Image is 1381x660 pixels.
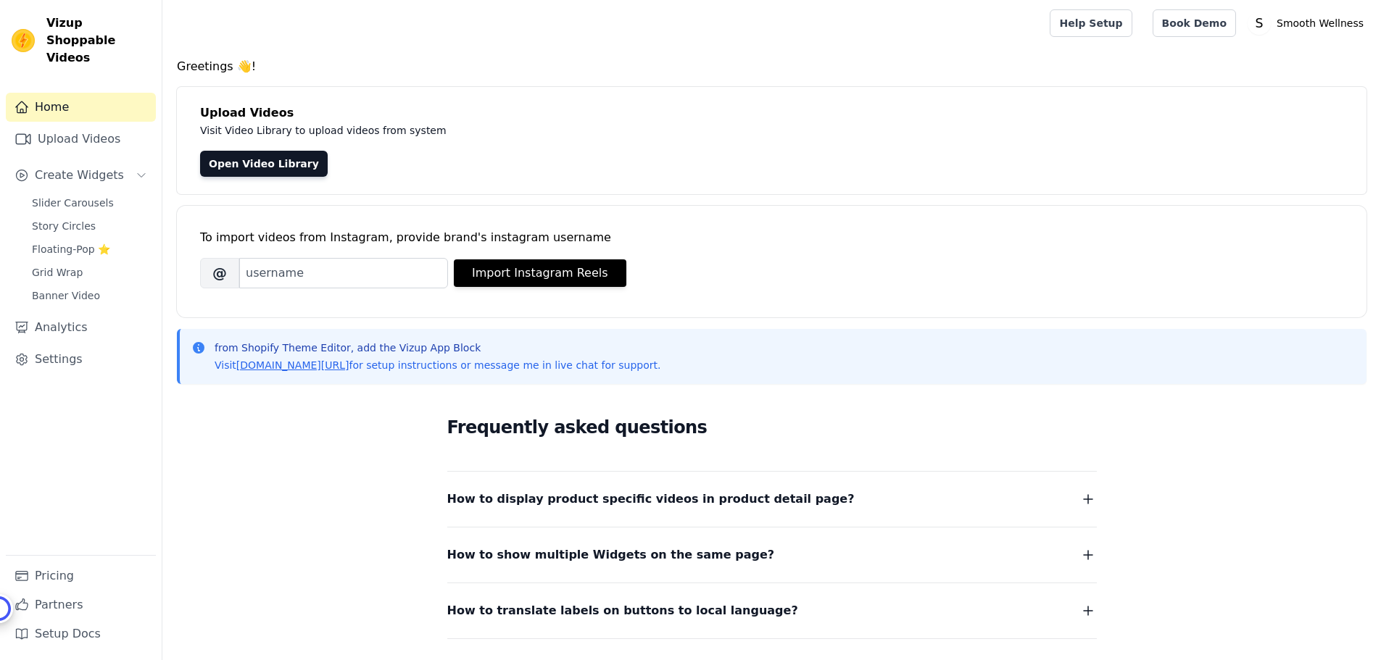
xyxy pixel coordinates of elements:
[32,288,100,303] span: Banner Video
[215,358,660,372] p: Visit for setup instructions or message me in live chat for support.
[23,216,156,236] a: Story Circles
[215,341,660,355] p: from Shopify Theme Editor, add the Vizup App Block
[1271,10,1369,36] p: Smooth Wellness
[239,258,448,288] input: username
[23,239,156,259] a: Floating-Pop ⭐
[447,489,855,509] span: How to display product specific videos in product detail page?
[447,413,1097,442] h2: Frequently asked questions
[447,545,1097,565] button: How to show multiple Widgets on the same page?
[35,167,124,184] span: Create Widgets
[12,29,35,52] img: Vizup
[6,313,156,342] a: Analytics
[177,58,1367,75] h4: Greetings 👋!
[32,219,96,233] span: Story Circles
[23,285,156,306] a: Banner Video
[200,122,850,139] p: Visit Video Library to upload videos from system
[200,104,1343,122] h4: Upload Videos
[6,345,156,374] a: Settings
[6,561,156,590] a: Pricing
[447,489,1097,509] button: How to display product specific videos in product detail page?
[1153,9,1236,37] a: Book Demo
[447,545,775,565] span: How to show multiple Widgets on the same page?
[6,125,156,154] a: Upload Videos
[1050,9,1132,37] a: Help Setup
[236,359,349,371] a: [DOMAIN_NAME][URL]
[32,265,83,280] span: Grid Wrap
[46,14,150,67] span: Vizup Shoppable Videos
[454,259,626,287] button: Import Instagram Reels
[6,619,156,648] a: Setup Docs
[32,242,110,256] span: Floating-Pop ⭐
[6,161,156,190] button: Create Widgets
[6,590,156,619] a: Partners
[23,262,156,283] a: Grid Wrap
[23,193,156,213] a: Slider Carousels
[1248,10,1369,36] button: S Smooth Wellness
[447,601,798,621] span: How to translate labels on buttons to local language?
[32,196,114,210] span: Slider Carousels
[200,229,1343,246] div: To import videos from Instagram, provide brand's instagram username
[200,151,328,177] a: Open Video Library
[1256,16,1264,30] text: S
[447,601,1097,621] button: How to translate labels on buttons to local language?
[6,93,156,122] a: Home
[200,258,239,288] span: @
